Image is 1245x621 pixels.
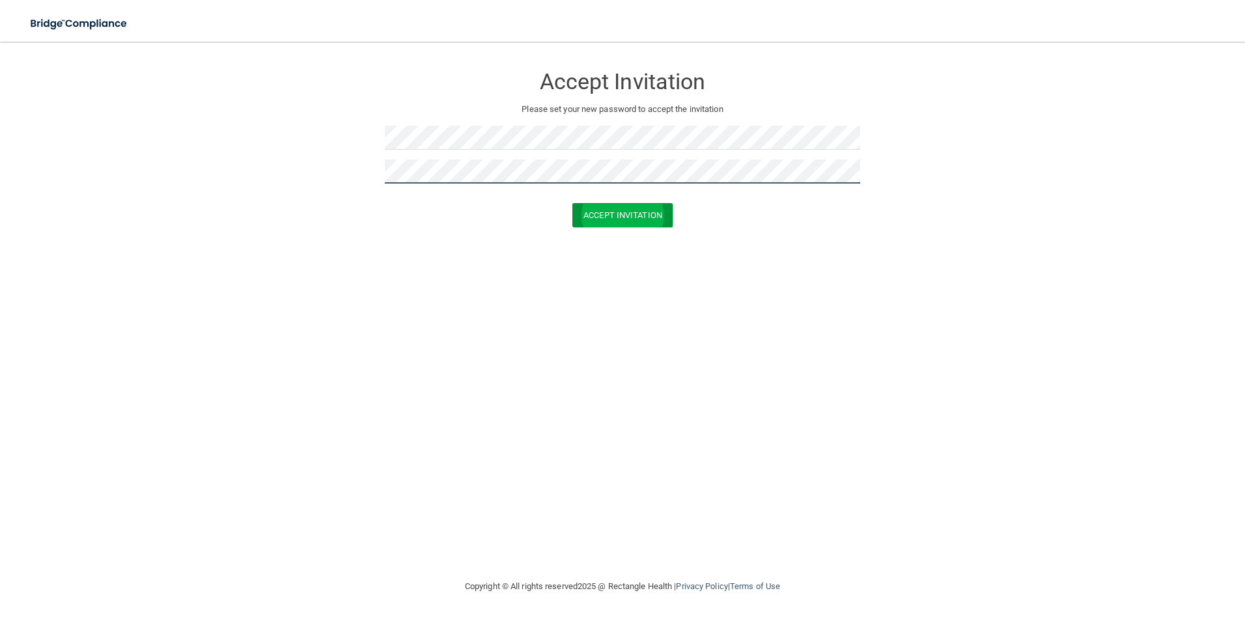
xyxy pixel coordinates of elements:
a: Privacy Policy [676,581,727,591]
button: Accept Invitation [572,203,673,227]
a: Terms of Use [730,581,780,591]
div: Copyright © All rights reserved 2025 @ Rectangle Health | | [385,566,860,607]
img: bridge_compliance_login_screen.278c3ca4.svg [20,10,139,37]
p: Please set your new password to accept the invitation [395,102,850,117]
h3: Accept Invitation [385,70,860,94]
